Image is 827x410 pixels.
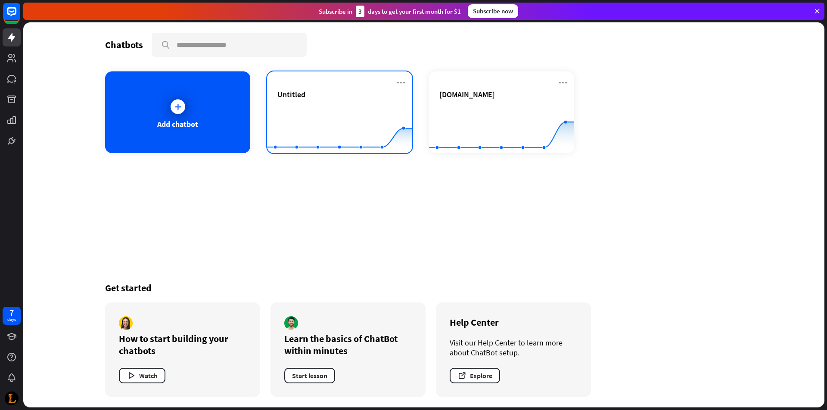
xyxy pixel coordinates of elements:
span: Untitled [277,89,305,99]
button: Watch [119,368,165,383]
div: days [7,317,16,323]
img: author [119,316,133,330]
div: Chatbots [105,39,143,51]
div: Help Center [450,316,577,328]
button: Explore [450,368,500,383]
img: author [284,316,298,330]
div: Subscribe now [468,4,518,18]
div: Add chatbot [157,119,198,129]
div: 7 [9,309,14,317]
div: Visit our Help Center to learn more about ChatBot setup. [450,338,577,358]
button: Open LiveChat chat widget [7,3,33,29]
button: Start lesson [284,368,335,383]
div: How to start building your chatbots [119,333,246,357]
a: 7 days [3,307,21,325]
div: Learn the basics of ChatBot within minutes [284,333,412,357]
span: epindunyam.com [439,89,495,99]
div: 3 [356,6,364,17]
div: Subscribe in days to get your first month for $1 [319,6,461,17]
div: Get started [105,282,743,294]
